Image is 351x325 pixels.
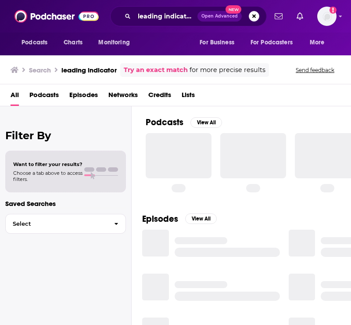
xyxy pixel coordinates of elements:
[330,7,337,14] svg: Add a profile image
[5,214,126,234] button: Select
[200,36,234,49] span: For Business
[148,88,171,106] a: Credits
[190,117,222,128] button: View All
[11,88,19,106] a: All
[142,213,217,224] a: EpisodesView All
[317,7,337,26] button: Show profile menu
[185,213,217,224] button: View All
[293,9,307,24] a: Show notifications dropdown
[271,9,286,24] a: Show notifications dropdown
[21,36,47,49] span: Podcasts
[245,34,305,51] button: open menu
[124,65,188,75] a: Try an exact match
[14,8,99,25] img: Podchaser - Follow, Share and Rate Podcasts
[6,221,107,227] span: Select
[142,213,178,224] h2: Episodes
[226,5,241,14] span: New
[317,7,337,26] span: Logged in as jacruz
[108,88,138,106] a: Networks
[293,66,337,74] button: Send feedback
[134,9,197,23] input: Search podcasts, credits, & more...
[146,117,183,128] h2: Podcasts
[13,170,82,182] span: Choose a tab above to access filters.
[92,34,141,51] button: open menu
[15,34,59,51] button: open menu
[5,199,126,208] p: Saved Searches
[197,11,242,22] button: Open AdvancedNew
[304,34,336,51] button: open menu
[69,88,98,106] a: Episodes
[29,88,59,106] a: Podcasts
[5,129,126,142] h2: Filter By
[146,117,222,128] a: PodcastsView All
[58,34,88,51] a: Charts
[29,66,51,74] h3: Search
[182,88,195,106] a: Lists
[13,161,82,167] span: Want to filter your results?
[317,7,337,26] img: User Profile
[61,66,117,74] h3: leading indicator
[64,36,82,49] span: Charts
[193,34,245,51] button: open menu
[98,36,129,49] span: Monitoring
[310,36,325,49] span: More
[190,65,265,75] span: for more precise results
[251,36,293,49] span: For Podcasters
[201,14,238,18] span: Open Advanced
[110,6,267,26] div: Search podcasts, credits, & more...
